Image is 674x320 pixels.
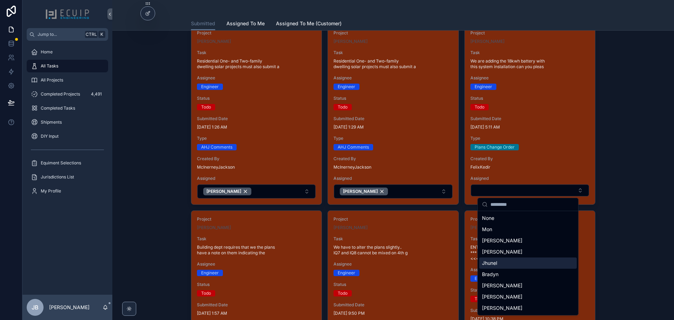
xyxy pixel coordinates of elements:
span: Created By [197,156,316,162]
a: Project[PERSON_NAME]TaskWe are adding the 18kwh battery with this system installation can you ple... [464,24,595,205]
span: Task [333,236,452,242]
button: Jump to...CtrlK [27,28,108,41]
span: Created By [470,156,589,162]
div: Todo [338,290,348,296]
span: Submitted Date [470,308,589,313]
span: Created By [333,156,452,162]
div: scrollable content [22,41,112,207]
button: Select Button [197,184,316,198]
span: We have to alter the plans slightly.. IQ7 and IQ8 cannot be mixed on 4th g [333,244,452,256]
span: Project [197,30,316,36]
span: My Profile [41,188,61,194]
span: Jurisdictions List [41,174,74,180]
div: Engineer [201,270,219,276]
a: [PERSON_NAME] [333,225,368,230]
span: JB [32,303,39,312]
span: Task [470,236,589,242]
span: Completed Tasks [41,105,75,111]
span: [PERSON_NAME] [482,282,522,289]
span: Assigned [470,176,589,181]
img: App logo [45,8,90,20]
button: Unselect 6 [203,188,251,195]
span: Project [197,216,316,222]
span: Status [197,96,316,101]
div: Todo [338,104,348,110]
span: Submitted Date [333,116,452,122]
span: McInerneyJackson [333,164,452,170]
span: [DATE] 1:26 AM [197,124,316,130]
a: All Tasks [27,60,108,72]
span: Type [197,136,316,141]
span: Status [333,282,452,287]
a: Completed Tasks [27,102,108,115]
span: DIY Input [41,133,59,139]
span: [PERSON_NAME] (2) [470,225,511,230]
a: Jurisdictions List [27,171,108,183]
span: Equiment Selections [41,160,81,166]
span: Submitted Date [333,302,452,308]
span: Assignee [197,75,316,81]
a: Home [27,46,108,58]
span: [PERSON_NAME] [206,189,241,194]
span: Submitted Date [197,116,316,122]
a: All Projects [27,74,108,86]
span: [PERSON_NAME] [482,305,522,312]
div: Suggestions [478,211,578,315]
div: Engineer [475,84,492,90]
span: All Projects [41,77,63,83]
span: Assignee [333,261,452,267]
span: Task [470,50,589,55]
span: Assignee [333,75,452,81]
span: Status [470,96,589,101]
div: AHJ Comments [201,144,232,150]
span: Jump to... [38,32,82,37]
span: Assigned To Me (Customer) [276,20,342,27]
a: [PERSON_NAME] [197,39,231,44]
span: Completed Projects [41,91,80,97]
span: [PERSON_NAME] [482,237,522,244]
span: Submitted [191,20,215,27]
span: Assigned To Me [226,20,265,27]
span: Home [41,49,53,55]
span: We are adding the 18kwh battery with this system installation can you pleas [470,58,589,70]
div: None [479,213,577,224]
span: Type [470,136,589,141]
a: Assigned To Me [226,17,265,31]
span: Task [197,50,316,55]
span: Building dept requires that we the plans have a note on them indicating the [197,244,316,256]
span: Status [470,287,589,293]
span: Assigned [333,176,452,181]
div: AHJ Comments [338,144,369,150]
span: Shipments [41,119,62,125]
div: 4,491 [89,90,104,98]
a: [PERSON_NAME] [333,39,368,44]
span: Assignee [470,267,589,273]
div: Engineer [338,84,355,90]
div: Todo [201,290,211,296]
span: Submitted Date [470,116,589,122]
a: Completed Projects4,491 [27,88,108,100]
a: Submitted [191,17,215,31]
a: DIY Input [27,130,108,143]
span: [PERSON_NAME] [482,293,522,300]
div: Plans Change Order [475,144,515,150]
span: [DATE] 9:50 PM [333,311,452,316]
div: Todo [475,296,484,302]
a: Project[PERSON_NAME]TaskResidential One- and Two-family dwelling solar projects must also submit ... [328,24,458,205]
span: [DATE] 1:57 AM [197,311,316,316]
a: My Profile [27,185,108,197]
button: Select Button [334,184,452,198]
span: [DATE] 1:29 AM [333,124,452,130]
span: McInerneyJackson [197,164,316,170]
span: Assignee [470,75,589,81]
a: Equiment Selections [27,157,108,169]
span: All Tasks [41,63,58,69]
span: Project [333,216,452,222]
span: [PERSON_NAME] [343,189,378,194]
span: [DATE] 5:11 AM [470,124,589,130]
div: Engineer [475,275,492,282]
span: Project [470,216,589,222]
